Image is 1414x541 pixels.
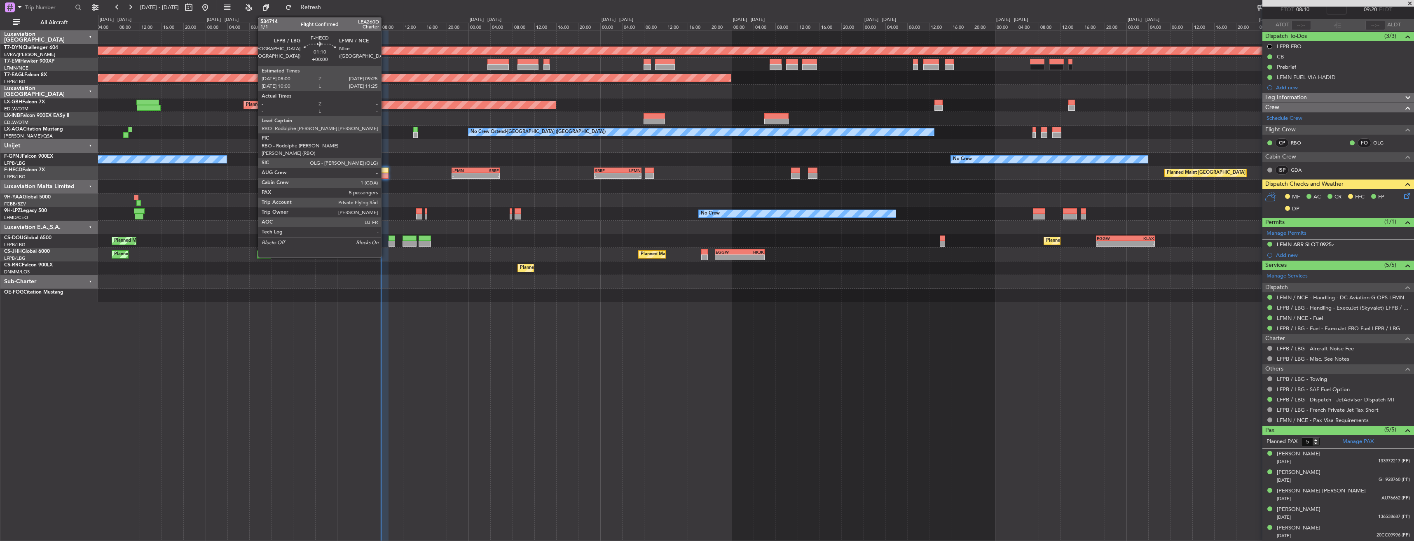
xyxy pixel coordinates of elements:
a: OLG [1373,139,1392,147]
div: 20:00 [841,23,863,30]
div: CP [1275,138,1289,147]
span: AU76662 (PP) [1381,495,1410,502]
a: F-HECDFalcon 7X [4,168,45,173]
div: 20:00 [578,23,600,30]
div: 16:00 [425,23,447,30]
div: 04:00 [490,23,512,30]
div: SBRF [476,168,499,173]
span: GH928760 (PP) [1379,476,1410,483]
a: LFMN / NCE - Handling - DC Aviation-G-OPS LFMN [1277,294,1404,301]
div: [DATE] - [DATE] [864,16,896,23]
div: 00:00 [732,23,754,30]
a: OE-FOGCitation Mustang [4,290,63,295]
div: Planned Maint [GEOGRAPHIC_DATA] ([GEOGRAPHIC_DATA]) [641,248,770,261]
div: - [716,255,740,260]
span: 9H-YAA [4,195,23,200]
a: T7-EMIHawker 900XP [4,59,54,64]
div: 00:00 [206,23,227,30]
div: 00:00 [337,23,359,30]
div: 20:00 [447,23,468,30]
div: Prebrief [1277,63,1296,70]
span: All Aircraft [21,20,87,26]
a: RBO [1291,139,1309,147]
span: (5/5) [1384,261,1396,269]
div: 08:00 [907,23,929,30]
a: LFPB / LBG - Dispatch - JetAdvisor Dispatch MT [1277,396,1395,403]
div: 04:00 [359,23,381,30]
span: Permits [1265,218,1285,227]
span: [DATE] [1277,459,1291,465]
span: Cabin Crew [1265,152,1296,162]
span: (5/5) [1384,425,1396,434]
span: ETOT [1281,6,1294,14]
div: - [1097,241,1126,246]
div: - [452,173,475,178]
div: - [740,255,764,260]
a: EDLW/DTM [4,106,28,112]
div: Add new [1276,84,1410,91]
span: F-GPNJ [4,154,22,159]
span: Leg Information [1265,93,1307,103]
span: LX-INB [4,113,20,118]
a: FCBB/BZV [4,201,26,207]
div: Planned Maint [GEOGRAPHIC_DATA] ([GEOGRAPHIC_DATA]) [260,248,389,261]
a: LFPB / LBG - French Private Jet Tax Short [1277,406,1379,413]
span: 133972217 (PP) [1378,458,1410,465]
span: Pax [1265,426,1274,435]
span: [DATE] [1277,477,1291,483]
div: Add new [1276,252,1410,259]
div: LFPB FBO [1277,43,1302,50]
div: 00:00 [1258,23,1280,30]
div: 16:00 [819,23,841,30]
div: 12:00 [798,23,819,30]
a: DNMM/LOS [4,269,30,275]
span: 08:10 [1296,6,1309,14]
div: Planned Maint Lagos ([PERSON_NAME]) [520,262,605,274]
div: 00:00 [600,23,622,30]
div: [DATE] - [DATE] [996,16,1028,23]
a: EDLW/DTM [4,119,28,126]
a: T7-EAGLFalcon 8X [4,72,47,77]
div: 00:00 [468,23,490,30]
div: 04:00 [1017,23,1039,30]
button: Refresh [281,1,331,14]
div: [DATE] - [DATE] [470,16,501,23]
div: LFMN FUEL VIA HADID [1277,74,1336,81]
div: [PERSON_NAME] [1277,469,1320,477]
div: CB [1277,53,1284,60]
div: Planned Maint [GEOGRAPHIC_DATA] ([GEOGRAPHIC_DATA]) [1167,167,1297,179]
span: FP [1378,193,1384,201]
div: No Crew [953,153,972,166]
div: 16:00 [1214,23,1236,30]
input: Trip Number [25,1,73,14]
a: Manage Permits [1267,229,1306,238]
div: 04:00 [754,23,775,30]
span: FFC [1355,193,1365,201]
a: LX-AOACitation Mustang [4,127,63,132]
a: LFMN / NCE - Fuel [1277,315,1323,322]
a: CS-JHHGlobal 6000 [4,249,50,254]
a: LX-INBFalcon 900EX EASy II [4,113,69,118]
a: F-GPNJFalcon 900EX [4,154,53,159]
div: 20:00 [1236,23,1258,30]
div: 08:00 [644,23,666,30]
div: 08:00 [513,23,534,30]
div: [PERSON_NAME] [1277,450,1320,458]
div: 04:00 [96,23,117,30]
span: Dispatch [1265,283,1288,292]
div: [DATE] - [DATE] [100,16,131,23]
span: Dispatch To-Dos [1265,32,1307,41]
div: [PERSON_NAME] [1277,506,1320,514]
div: 08:00 [118,23,140,30]
span: T7-EAGL [4,72,24,77]
div: EGGW [1097,236,1126,241]
div: SBRF [595,168,618,173]
span: ALDT [1387,21,1401,29]
div: [DATE] - [DATE] [1128,16,1159,23]
div: 08:00 [775,23,797,30]
div: - [476,173,499,178]
div: Planned Maint [GEOGRAPHIC_DATA] ([GEOGRAPHIC_DATA]) [114,248,244,261]
span: Dispatch Checks and Weather [1265,180,1344,189]
div: KLAX [1126,236,1154,241]
div: 04:00 [622,23,644,30]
